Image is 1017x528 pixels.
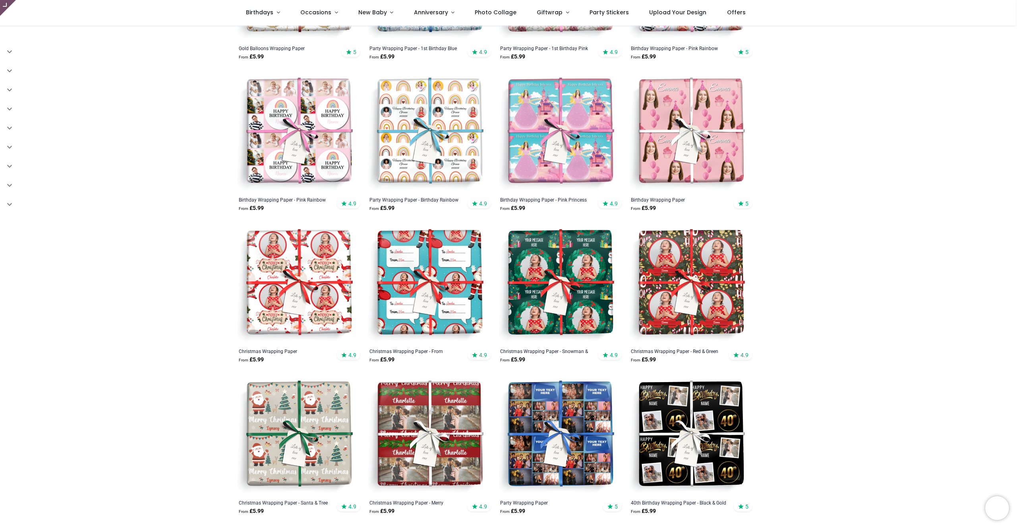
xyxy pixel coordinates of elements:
[239,507,264,515] strong: £ 5.99
[239,509,248,514] span: From
[369,53,394,61] strong: £ 5.99
[631,348,727,354] a: Christmas Wrapping Paper - Red & Green
[236,221,361,346] img: Personalised Christmas Wrapping Paper - Santa Claus- 1 Photo & Name
[500,196,596,203] a: Birthday Wrapping Paper - Pink Princess
[631,204,656,212] strong: £ 5.99
[369,358,379,362] span: From
[498,373,622,497] img: Personalised Party Wrapping Paper - Blue Design- Upload 9 Photos & Add Text & Name
[610,200,618,207] span: 4.9
[236,70,361,194] img: Personalised Birthday Wrapping Paper - Pink Rainbow - 5 Photos & Name
[631,356,656,364] strong: £ 5.99
[615,503,618,510] span: 5
[631,358,640,362] span: From
[239,55,248,59] span: From
[628,70,753,194] img: Personalised Birthday Wrapping Paper - Pink Balloons Cupcake- Upload 1 Photo & Name
[741,351,748,359] span: 4.9
[479,351,487,359] span: 4.9
[369,509,379,514] span: From
[239,204,264,212] strong: £ 5.99
[479,200,487,207] span: 4.9
[239,45,334,51] a: Gold Balloons Wrapping Paper
[369,204,394,212] strong: £ 5.99
[500,55,510,59] span: From
[631,507,656,515] strong: £ 5.99
[500,358,510,362] span: From
[498,221,622,346] img: Personalised Christmas Wrapping Paper - Snowman & Xmas Tree - 1 Photo & Name
[745,503,748,510] span: 5
[236,373,361,497] img: Personalised Christmas Wrapping Paper - Santa & Tree - Add Name
[628,373,753,497] img: Personalised 40th Birthday Wrapping Paper - Black & Gold - Upload 2 Photos & Name
[631,45,727,51] a: Birthday Wrapping Paper - Pink Rainbow
[348,200,356,207] span: 4.9
[239,196,334,203] a: Birthday Wrapping Paper - Pink Rainbow
[300,8,331,16] span: Occasions
[369,206,379,211] span: From
[414,8,448,16] span: Anniversary
[367,70,491,194] img: Personalised Party Wrapping Paper - Birthday Rainbow Design - Upload 4 Photos & Name
[631,206,640,211] span: From
[631,196,727,203] a: Birthday Wrapping Paper
[475,8,516,16] span: Photo Collage
[239,358,248,362] span: From
[631,53,656,61] strong: £ 5.99
[239,356,264,364] strong: £ 5.99
[369,499,465,506] a: Christmas Wrapping Paper - Merry Christmas [PERSON_NAME]
[239,348,334,354] a: Christmas Wrapping Paper
[239,53,264,61] strong: £ 5.99
[590,8,629,16] span: Party Stickers
[610,351,618,359] span: 4.9
[369,55,379,59] span: From
[610,49,618,56] span: 4.9
[649,8,706,16] span: Upload Your Design
[369,45,465,51] a: Party Wrapping Paper - 1st Birthday Blue Rabbit
[500,507,525,515] strong: £ 5.99
[985,496,1009,520] iframe: Brevo live chat
[369,356,394,364] strong: £ 5.99
[479,503,487,510] span: 4.9
[348,351,356,359] span: 4.9
[500,53,525,61] strong: £ 5.99
[500,204,525,212] strong: £ 5.99
[500,348,596,354] a: Christmas Wrapping Paper - Snowman & Xmas Tree
[479,49,487,56] span: 4.9
[745,200,748,207] span: 5
[631,55,640,59] span: From
[500,509,510,514] span: From
[498,70,622,194] img: Personalised Birthday Wrapping Paper - Pink Princess - Upload 1 Photo & Name
[537,8,563,16] span: Giftwrap
[500,356,525,364] strong: £ 5.99
[239,499,334,506] a: Christmas Wrapping Paper - Santa & Tree
[369,507,394,515] strong: £ 5.99
[369,348,465,354] a: Christmas Wrapping Paper - From [GEOGRAPHIC_DATA]
[369,196,465,203] a: Party Wrapping Paper - Birthday Rainbow Design
[500,499,596,506] a: Party Wrapping Paper
[239,206,248,211] span: From
[367,221,491,346] img: Personalised Christmas Wrapping Paper - From Santa - 1 Photo & Name
[348,503,356,510] span: 4.9
[246,8,273,16] span: Birthdays
[628,221,753,346] img: Personalised Christmas Wrapping Paper - Red & Green - 1 Photo & Name
[367,373,491,497] img: Personalised Christmas Wrapping Paper - Merry Christmas Holly - 1 Photo & Name
[631,509,640,514] span: From
[500,45,596,51] a: Party Wrapping Paper - 1st Birthday Pink Rabbit
[745,49,748,56] span: 5
[631,499,727,506] a: 40th Birthday Wrapping Paper - Black & Gold
[353,49,356,56] span: 5
[358,8,387,16] span: New Baby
